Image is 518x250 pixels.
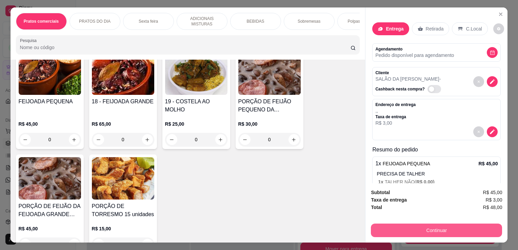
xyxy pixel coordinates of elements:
[493,23,504,34] button: decrease-product-quantity
[375,102,416,107] p: Endereço de entrega
[427,85,444,93] label: Automatic updates
[473,126,484,137] button: decrease-product-quantity
[20,44,351,51] input: Pesquisa
[487,76,498,87] button: decrease-product-quantity
[473,76,484,87] button: decrease-product-quantity
[19,53,81,95] img: product-image
[426,25,444,32] p: Retirada
[479,160,498,167] p: R$ 45,00
[79,19,111,24] p: PRATOS DO DIA
[247,19,264,24] p: BEBIDAS
[19,202,81,218] h4: PORÇÃO DE FEIJÃO DA FEIJOADA GRANDE COM OS PERTENCES DO FEIJÃO
[238,53,301,95] img: product-image
[375,70,443,76] p: Cliente
[483,204,502,211] span: R$ 48,00
[375,86,424,92] p: Cashback nesta compra?
[375,76,443,82] p: SALÃO DA [PERSON_NAME] -
[20,38,39,43] label: Pesquisa
[378,179,384,185] span: 1 x
[378,179,498,185] p: TALHER NÃO (
[386,25,403,32] p: Entrega
[371,190,390,195] strong: Subtotal
[371,197,407,203] strong: Taxa de entrega
[371,224,502,237] button: Continuar
[372,146,501,154] p: Resumo do pedido
[375,114,416,120] p: Taxa de entrega
[238,98,301,114] h4: PORÇÃO DE FEIJÃO PEQUENO DA FEIJOADA COM OS PERTENCES DO FEIJÃO
[485,196,502,204] span: R$ 3,00
[19,157,81,200] img: product-image
[92,98,154,106] h4: 18 - FEIJOADA GRANDE
[495,9,506,20] button: Close
[298,19,320,24] p: Sobremesas
[182,16,222,27] p: ADICIONAIS MISTURAS
[92,202,154,218] h4: PORÇÃO DE TORRESMO 15 unidades
[92,225,154,232] p: R$ 15,00
[375,120,416,126] p: R$ 3,00
[487,47,498,58] button: decrease-product-quantity
[238,121,301,127] p: R$ 30,00
[19,98,81,106] h4: FEIJOADA PEQUENA
[375,52,454,59] p: Pedido disponível para agendamento
[19,121,81,127] p: R$ 45,00
[92,121,154,127] p: R$ 65,00
[375,46,454,52] p: Agendamento
[375,160,430,168] p: 1 x
[92,157,154,200] img: product-image
[24,19,59,24] p: Pratos comerciais
[487,126,498,137] button: decrease-product-quantity
[165,98,227,114] h4: 19 - COSTELA AO MOLHO
[483,189,502,196] span: R$ 45,00
[19,225,81,232] p: R$ 45,00
[165,121,227,127] p: R$ 25,00
[375,107,416,114] p: , ,
[165,53,227,95] img: product-image
[383,161,430,166] span: FEIJOADA PEQUENA
[371,205,382,210] strong: Total
[348,19,378,24] p: Polpas de sucos
[416,179,435,185] span: R$ 0,00 )
[466,25,482,32] p: C.Local
[377,170,498,177] p: PRECISA DE TALHER
[139,19,158,24] p: Sexta feira
[92,53,154,95] img: product-image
